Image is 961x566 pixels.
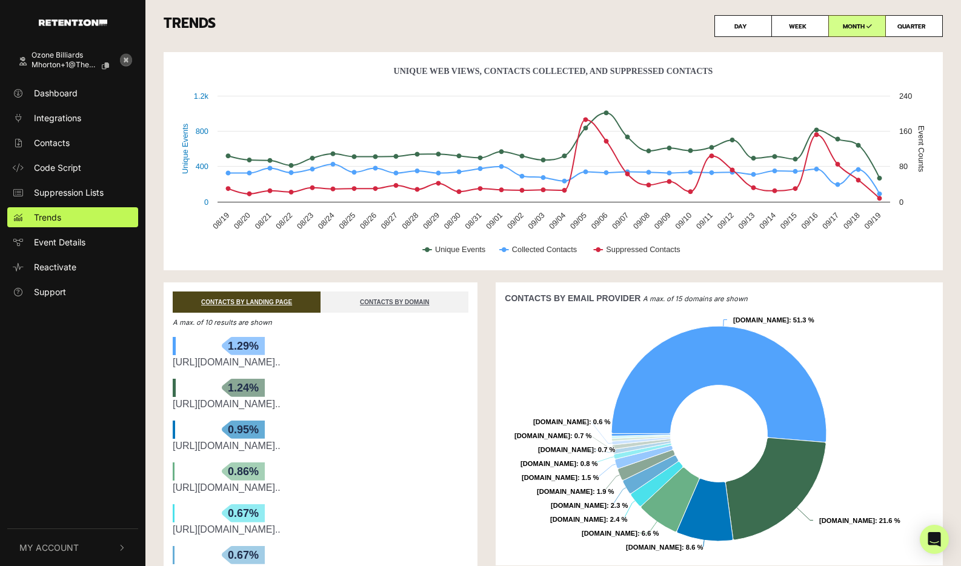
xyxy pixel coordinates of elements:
[34,161,81,174] span: Code Script
[899,127,912,136] text: 160
[19,541,79,554] span: My Account
[512,245,577,254] text: Collected Contacts
[321,291,468,313] a: CONTACTS BY DOMAIN
[885,15,943,37] label: QUARTER
[222,379,265,397] span: 1.24%
[222,504,265,522] span: 0.67%
[435,245,485,254] text: Unique Events
[253,211,273,231] text: 08/21
[7,282,138,302] a: Support
[400,211,420,231] text: 08/28
[7,45,114,78] a: Ozone Billiards mhorton+1@therack...
[819,517,875,524] tspan: [DOMAIN_NAME]
[582,530,637,537] tspan: [DOMAIN_NAME]
[222,337,265,355] span: 1.29%
[164,15,943,37] h3: TRENDS
[222,462,265,481] span: 0.86%
[799,211,819,231] text: 09/16
[551,502,607,509] tspan: [DOMAIN_NAME]
[522,474,599,481] text: : 1.5 %
[34,285,66,298] span: Support
[196,162,208,171] text: 400
[7,529,138,566] button: My Account
[920,525,949,554] div: Open Intercom Messenger
[173,524,281,534] a: [URL][DOMAIN_NAME]..
[222,421,265,439] span: 0.95%
[34,236,85,248] span: Event Details
[514,432,570,439] tspan: [DOMAIN_NAME]
[550,516,627,523] text: : 2.4 %
[173,482,281,493] a: [URL][DOMAIN_NAME]..
[173,291,321,313] a: CONTACTS BY LANDING PAGE
[34,261,76,273] span: Reactivate
[463,211,483,231] text: 08/31
[173,399,281,409] a: [URL][DOMAIN_NAME]..
[538,446,615,453] text: : 0.7 %
[173,441,281,451] a: [URL][DOMAIN_NAME]..
[484,211,504,231] text: 09/01
[173,439,468,453] div: https://ozonebilliards.com/web-pixels@2ddfe27cwacf934f7p7355b34emf9a1fd4c/
[626,544,703,551] text: : 8.6 %
[7,133,138,153] a: Contacts
[606,245,680,254] text: Suppressed Contacts
[819,517,900,524] text: : 21.6 %
[173,355,468,370] div: https://ozonebilliards.com/web-pixels@295d1af5w25c8f3dapfac4726bm0f666113/collections/pool-cues
[736,211,756,231] text: 09/13
[34,211,61,224] span: Trends
[522,474,577,481] tspan: [DOMAIN_NAME]
[505,293,640,303] strong: CONTACTS BY EMAIL PROVIDER
[379,211,399,231] text: 08/27
[716,211,736,231] text: 09/12
[34,112,81,124] span: Integrations
[757,211,777,231] text: 09/14
[771,15,829,37] label: WEEK
[7,83,138,103] a: Dashboard
[173,522,468,537] div: https://ozonebilliards.com/web-pixels@101e3747w14cb203ep86935582m63bbd0d5/collections/pool-cues
[34,136,70,149] span: Contacts
[538,446,594,453] tspan: [DOMAIN_NAME]
[899,198,903,207] text: 0
[652,211,672,231] text: 09/09
[295,211,315,231] text: 08/23
[862,211,882,231] text: 09/19
[337,211,357,231] text: 08/25
[173,318,272,327] em: A max. of 10 results are shown
[520,460,597,467] text: : 0.8 %
[358,211,378,231] text: 08/26
[828,15,886,37] label: MONTH
[733,316,789,324] tspan: [DOMAIN_NAME]
[173,357,281,367] a: [URL][DOMAIN_NAME]..
[7,108,138,128] a: Integrations
[211,211,231,231] text: 08/19
[274,211,294,231] text: 08/22
[181,124,190,174] text: Unique Events
[39,19,107,26] img: Retention.com
[550,516,606,523] tspan: [DOMAIN_NAME]
[842,211,862,231] text: 09/18
[34,87,78,99] span: Dashboard
[7,158,138,178] a: Code Script
[316,211,336,231] text: 08/24
[32,51,119,59] div: Ozone Billiards
[7,257,138,277] a: Reactivate
[547,211,567,231] text: 09/04
[582,530,659,537] text: : 6.6 %
[520,460,576,467] tspan: [DOMAIN_NAME]
[222,546,265,564] span: 0.67%
[610,211,630,231] text: 09/07
[537,488,614,495] text: : 1.9 %
[7,232,138,252] a: Event Details
[421,211,441,231] text: 08/29
[694,211,714,231] text: 09/11
[626,544,682,551] tspan: [DOMAIN_NAME]
[779,211,799,231] text: 09/15
[643,295,748,303] em: A max. of 15 domains are shown
[733,316,814,324] text: : 51.3 %
[673,211,693,231] text: 09/10
[394,67,713,76] text: Unique Web Views, Contacts Collected, And Suppressed Contacts
[204,198,208,207] text: 0
[173,397,468,411] div: https://ozonebilliards.com/web-pixels@295d1af5w25c8f3dapfac4726bm0f666113/
[899,92,912,101] text: 240
[631,211,651,231] text: 09/08
[514,432,591,439] text: : 0.7 %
